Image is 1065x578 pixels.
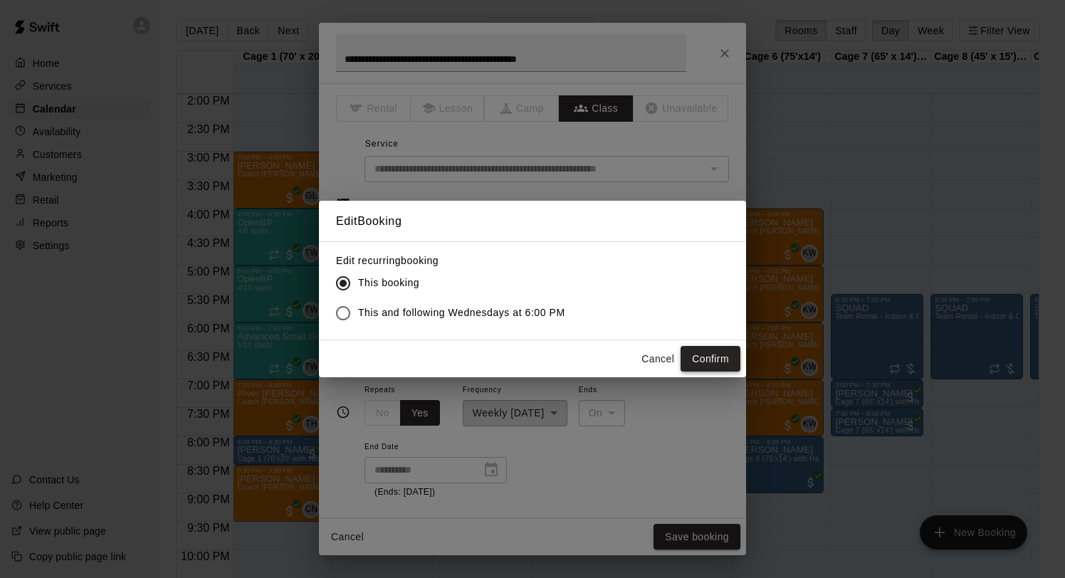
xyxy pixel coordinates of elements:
span: This booking [358,275,419,290]
button: Confirm [681,346,740,372]
h2: Edit Booking [319,201,746,242]
span: This and following Wednesdays at 6:00 PM [358,305,565,320]
label: Edit recurring booking [336,253,577,268]
button: Cancel [635,346,681,372]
